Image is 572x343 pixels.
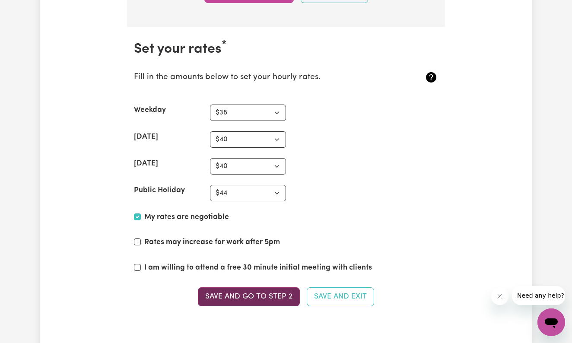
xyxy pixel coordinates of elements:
label: [DATE] [134,158,158,169]
iframe: Message from company [512,286,565,305]
label: I am willing to attend a free 30 minute initial meeting with clients [144,262,372,273]
label: My rates are negotiable [144,212,229,223]
label: [DATE] [134,131,158,143]
label: Rates may increase for work after 5pm [144,237,280,248]
p: Fill in the amounts below to set your hourly rates. [134,71,388,84]
iframe: Button to launch messaging window [537,308,565,336]
label: Weekday [134,105,166,116]
button: Save and Exit [307,287,374,306]
iframe: Close message [491,288,508,305]
button: Save and go to Step 2 [198,287,300,306]
label: Public Holiday [134,185,185,196]
h2: Set your rates [134,41,438,57]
